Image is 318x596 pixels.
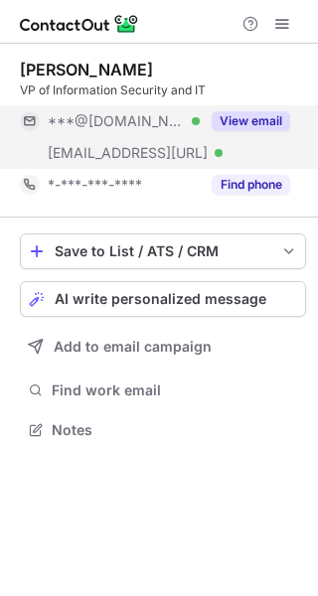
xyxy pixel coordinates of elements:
[20,12,139,36] img: ContactOut v5.3.10
[48,112,185,130] span: ***@[DOMAIN_NAME]
[55,243,271,259] div: Save to List / ATS / CRM
[48,144,208,162] span: [EMAIL_ADDRESS][URL]
[52,421,298,439] span: Notes
[54,339,212,355] span: Add to email campaign
[212,175,290,195] button: Reveal Button
[20,81,306,99] div: VP of Information Security and IT
[20,416,306,444] button: Notes
[20,60,153,79] div: [PERSON_NAME]
[212,111,290,131] button: Reveal Button
[20,376,306,404] button: Find work email
[20,281,306,317] button: AI write personalized message
[20,233,306,269] button: save-profile-one-click
[20,329,306,365] button: Add to email campaign
[52,381,298,399] span: Find work email
[55,291,266,307] span: AI write personalized message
